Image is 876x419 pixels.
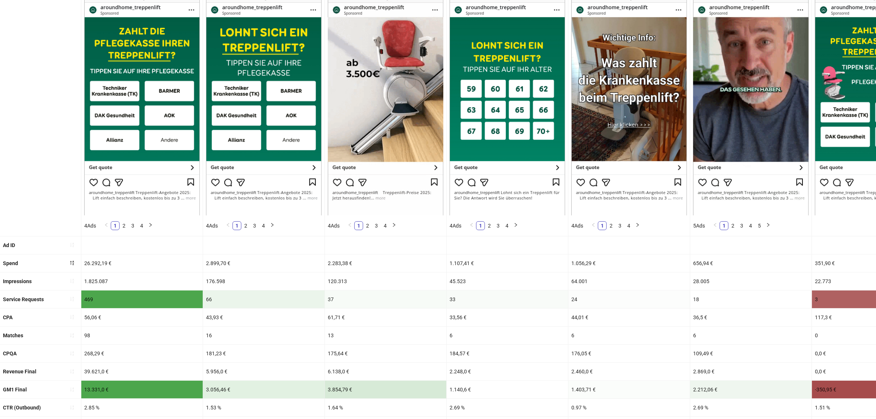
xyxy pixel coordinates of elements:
[503,221,511,230] li: 4
[764,221,773,230] button: right
[259,221,268,230] li: 4
[624,221,633,230] li: 4
[146,221,155,230] li: Next Page
[568,309,690,326] div: 44,01 €
[224,221,233,230] button: left
[447,363,568,380] div: 2.248,0 €
[571,223,583,229] span: 4 Ads
[447,381,568,398] div: 1.140,6 €
[3,314,13,320] b: CPA
[111,222,119,230] a: 1
[720,222,728,230] a: 1
[693,223,705,229] span: 5 Ads
[568,272,690,290] div: 64.001
[325,345,446,362] div: 175,64 €
[711,221,720,230] button: left
[203,254,324,272] div: 2.899,70 €
[233,222,241,230] a: 1
[598,221,607,230] li: 1
[690,254,812,272] div: 656,94 €
[633,221,642,230] li: Next Page
[129,222,137,230] a: 3
[203,327,324,344] div: 16
[120,221,128,230] li: 2
[737,221,746,230] li: 3
[381,222,389,230] a: 4
[713,223,717,227] span: left
[3,405,41,411] b: CTR (Outbound)
[447,272,568,290] div: 45.523
[447,399,568,416] div: 2.69 %
[251,222,259,230] a: 3
[447,291,568,308] div: 33
[447,327,568,344] div: 6
[325,254,446,272] div: 2.283,38 €
[325,363,446,380] div: 6.138,0 €
[102,221,111,230] button: left
[690,399,812,416] div: 2.69 %
[711,221,720,230] li: Previous Page
[3,260,18,266] b: Spend
[111,221,120,230] li: 1
[738,222,746,230] a: 3
[345,221,354,230] button: left
[70,260,75,265] span: sort-descending
[616,222,624,230] a: 3
[633,221,642,230] button: right
[345,221,354,230] li: Previous Page
[203,363,324,380] div: 5.956,0 €
[690,345,812,362] div: 109,49 €
[203,309,324,326] div: 43,93 €
[591,223,596,227] span: left
[146,221,155,230] button: right
[568,363,690,380] div: 2.460,0 €
[469,223,474,227] span: left
[203,381,324,398] div: 3.056,46 €
[70,278,75,284] span: sort-ascending
[3,278,32,284] b: Impressions
[81,399,203,416] div: 2.85 %
[325,381,446,398] div: 3.854,79 €
[598,222,606,230] a: 1
[325,309,446,326] div: 61,71 €
[690,291,812,308] div: 18
[325,272,446,290] div: 120.313
[226,223,230,227] span: left
[203,399,324,416] div: 1.53 %
[568,345,690,362] div: 176,05 €
[325,291,446,308] div: 37
[354,221,363,230] li: 1
[390,221,398,230] button: right
[325,327,446,344] div: 13
[70,333,75,338] span: sort-ascending
[755,222,763,230] a: 5
[514,223,518,227] span: right
[70,296,75,302] span: sort-ascending
[381,221,390,230] li: 4
[81,381,203,398] div: 13.331,0 €
[616,221,624,230] li: 3
[70,314,75,320] span: sort-ascending
[607,222,615,230] a: 2
[690,272,812,290] div: 28.005
[70,369,75,374] span: sort-ascending
[568,327,690,344] div: 6
[325,399,446,416] div: 1.64 %
[104,223,109,227] span: left
[84,223,96,229] span: 4 Ads
[690,363,812,380] div: 2.869,0 €
[447,254,568,272] div: 1.107,41 €
[241,221,250,230] li: 2
[363,222,372,230] a: 2
[3,242,15,248] b: Ad ID
[755,221,764,230] li: 5
[635,223,640,227] span: right
[70,387,75,392] span: sort-ascending
[348,223,352,227] span: left
[485,221,494,230] li: 2
[70,405,75,410] span: sort-ascending
[3,387,27,392] b: GM1 Final
[355,222,363,230] a: 1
